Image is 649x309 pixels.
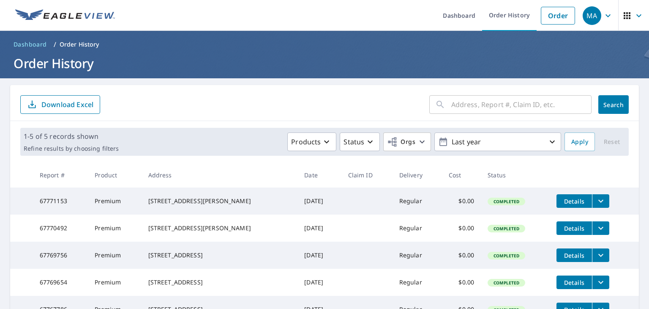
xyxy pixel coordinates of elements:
[393,269,442,296] td: Regular
[297,242,341,269] td: [DATE]
[564,132,595,151] button: Apply
[488,280,524,286] span: Completed
[556,221,592,235] button: detailsBtn-67770492
[297,269,341,296] td: [DATE]
[88,269,141,296] td: Premium
[451,93,592,116] input: Address, Report #, Claim ID, etc.
[605,101,622,109] span: Search
[344,137,364,147] p: Status
[10,38,639,51] nav: breadcrumb
[24,145,119,152] p: Refine results by choosing filters
[41,100,93,109] p: Download Excel
[556,276,592,289] button: detailsBtn-67769654
[60,40,99,49] p: Order History
[340,132,380,151] button: Status
[33,269,88,296] td: 67769654
[442,215,481,242] td: $0.00
[592,276,609,289] button: filesDropdownBtn-67769654
[562,251,587,259] span: Details
[33,163,88,188] th: Report #
[148,251,291,259] div: [STREET_ADDRESS]
[442,242,481,269] td: $0.00
[297,215,341,242] td: [DATE]
[33,215,88,242] td: 67770492
[287,132,336,151] button: Products
[148,278,291,287] div: [STREET_ADDRESS]
[448,135,547,149] p: Last year
[434,132,561,151] button: Last year
[393,242,442,269] td: Regular
[88,163,141,188] th: Product
[393,215,442,242] td: Regular
[33,188,88,215] td: 67771153
[24,131,119,141] p: 1-5 of 5 records shown
[14,40,47,49] span: Dashboard
[297,188,341,215] td: [DATE]
[291,137,321,147] p: Products
[556,248,592,262] button: detailsBtn-67769756
[592,194,609,208] button: filesDropdownBtn-67771153
[88,188,141,215] td: Premium
[393,188,442,215] td: Regular
[488,253,524,259] span: Completed
[592,221,609,235] button: filesDropdownBtn-67770492
[88,215,141,242] td: Premium
[598,95,629,114] button: Search
[54,39,56,50] li: /
[562,197,587,205] span: Details
[583,6,601,25] div: MA
[15,9,115,22] img: EV Logo
[442,163,481,188] th: Cost
[562,224,587,232] span: Details
[488,199,524,204] span: Completed
[10,55,639,72] h1: Order History
[556,194,592,208] button: detailsBtn-67771153
[383,132,431,151] button: Orgs
[297,163,341,188] th: Date
[148,224,291,232] div: [STREET_ADDRESS][PERSON_NAME]
[442,269,481,296] td: $0.00
[387,137,415,147] span: Orgs
[488,226,524,232] span: Completed
[481,163,550,188] th: Status
[142,163,298,188] th: Address
[341,163,393,188] th: Claim ID
[88,242,141,269] td: Premium
[571,137,588,147] span: Apply
[541,7,575,25] a: Order
[20,95,100,114] button: Download Excel
[10,38,50,51] a: Dashboard
[148,197,291,205] div: [STREET_ADDRESS][PERSON_NAME]
[393,163,442,188] th: Delivery
[592,248,609,262] button: filesDropdownBtn-67769756
[562,279,587,287] span: Details
[442,188,481,215] td: $0.00
[33,242,88,269] td: 67769756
